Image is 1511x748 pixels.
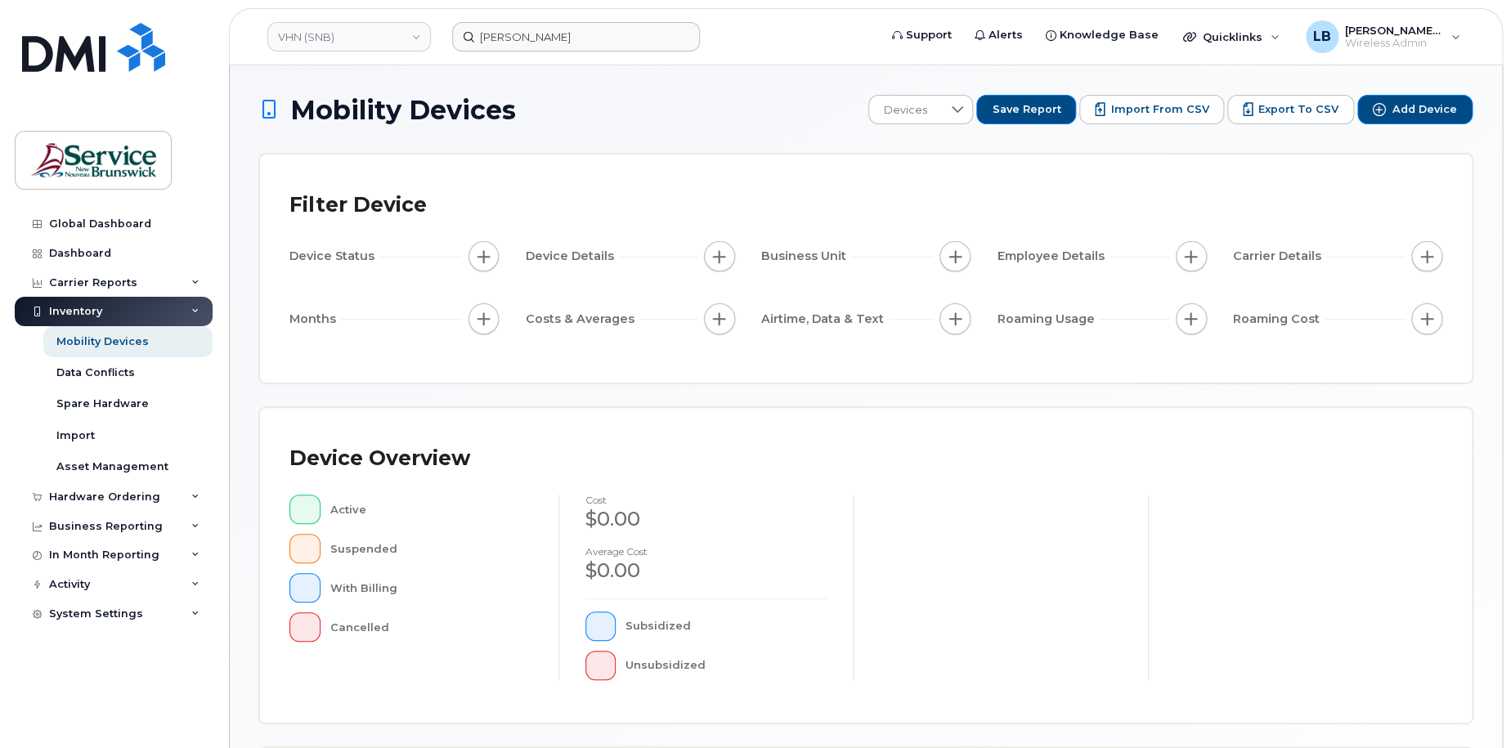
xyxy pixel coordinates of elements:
[869,96,942,125] span: Devices
[585,557,827,585] div: $0.00
[1233,248,1326,265] span: Carrier Details
[330,573,532,602] div: With Billing
[625,611,827,641] div: Subsidized
[1227,95,1354,124] button: Export to CSV
[525,311,639,328] span: Costs & Averages
[625,651,827,680] div: Unsubsidized
[1357,95,1473,124] button: Add Device
[1079,95,1224,124] button: Import from CSV
[1258,102,1338,117] span: Export to CSV
[997,248,1109,265] span: Employee Details
[997,311,1099,328] span: Roaming Usage
[1392,102,1457,117] span: Add Device
[992,102,1060,117] span: Save Report
[761,311,889,328] span: Airtime, Data & Text
[289,248,379,265] span: Device Status
[289,437,470,480] div: Device Overview
[585,505,827,533] div: $0.00
[1233,311,1325,328] span: Roaming Cost
[289,184,427,226] div: Filter Device
[330,612,532,642] div: Cancelled
[761,248,851,265] span: Business Unit
[1110,102,1208,117] span: Import from CSV
[585,546,827,557] h4: Average cost
[585,495,827,505] h4: cost
[976,95,1076,124] button: Save Report
[525,248,618,265] span: Device Details
[290,96,516,124] span: Mobility Devices
[330,495,532,524] div: Active
[330,534,532,563] div: Suspended
[289,311,341,328] span: Months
